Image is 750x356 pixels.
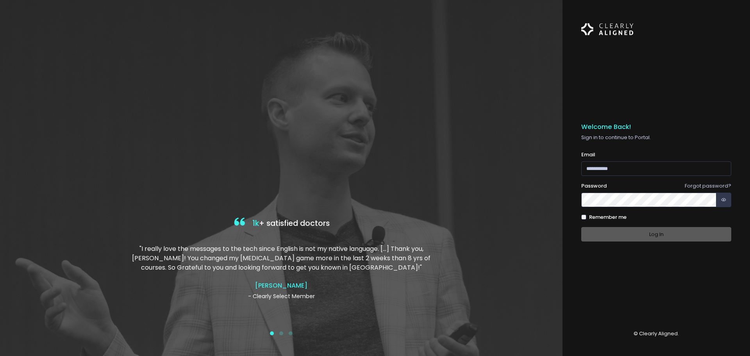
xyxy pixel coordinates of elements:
label: Remember me [589,213,627,221]
h4: [PERSON_NAME] [130,282,432,289]
h4: + satisfied doctors [130,216,432,232]
a: Forgot password? [685,182,731,190]
p: © Clearly Aligned. [581,330,731,338]
label: Email [581,151,595,159]
h5: Welcome Back! [581,123,731,131]
p: "I really love the messages to the tech since English is not my native language. […] Thank you, [... [130,244,432,272]
span: 1k [252,218,259,229]
label: Password [581,182,607,190]
p: - Clearly Select Member [130,292,432,301]
img: Logo Horizontal [581,19,634,40]
p: Sign in to continue to Portal. [581,134,731,141]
